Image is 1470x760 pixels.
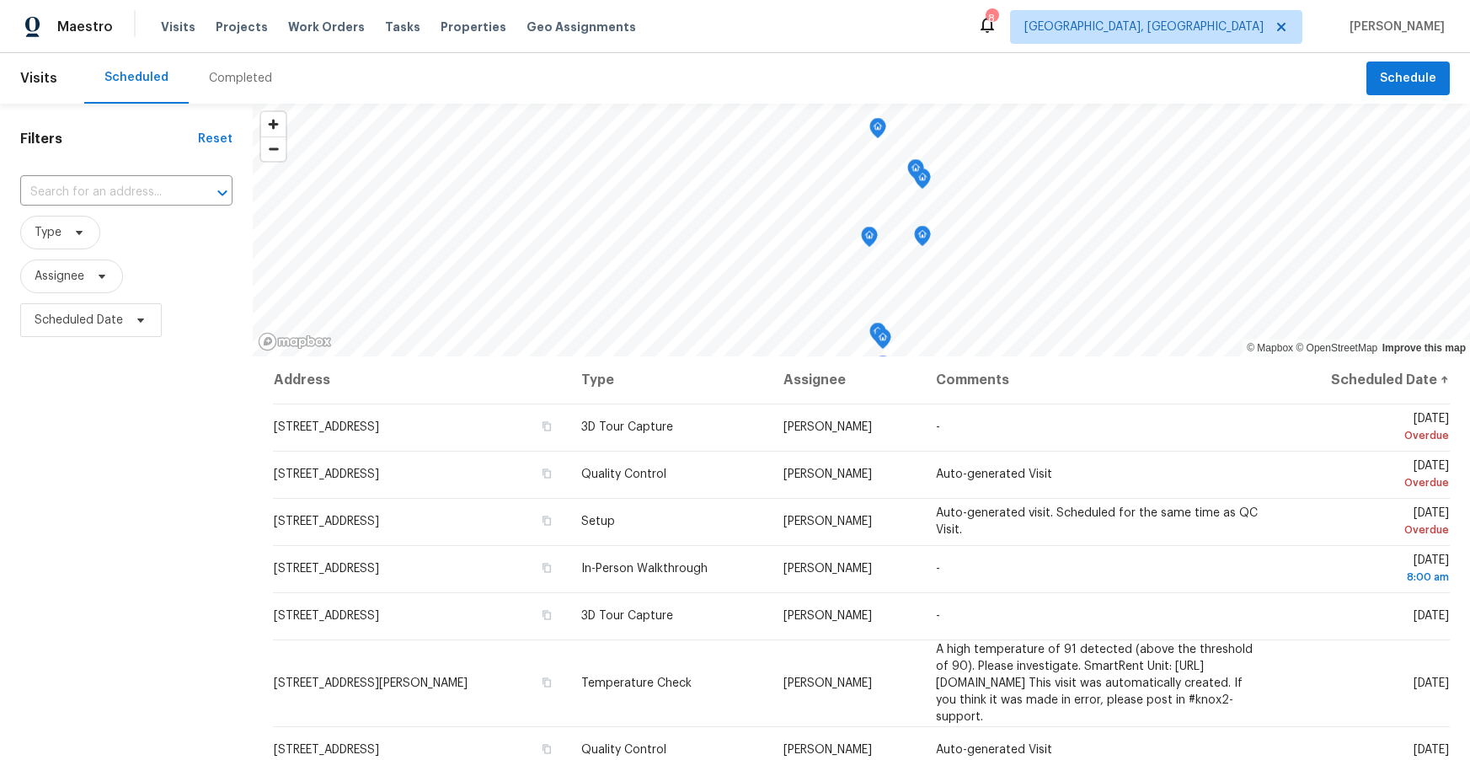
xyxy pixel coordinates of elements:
[1289,507,1449,538] span: [DATE]
[936,610,940,622] span: -
[274,563,379,575] span: [STREET_ADDRESS]
[527,19,636,35] span: Geo Assignments
[581,563,708,575] span: In-Person Walkthrough
[1289,569,1449,586] div: 8:00 am
[20,179,185,206] input: Search for an address...
[20,131,198,147] h1: Filters
[57,19,113,35] span: Maestro
[1289,413,1449,444] span: [DATE]
[581,610,673,622] span: 3D Tour Capture
[1289,554,1449,586] span: [DATE]
[273,356,568,404] th: Address
[1414,610,1449,622] span: [DATE]
[936,644,1253,723] span: A high temperature of 91 detected (above the threshold of 90). Please investigate. SmartRent Unit...
[441,19,506,35] span: Properties
[539,741,554,757] button: Copy Address
[581,516,615,527] span: Setup
[539,560,554,575] button: Copy Address
[1024,19,1264,35] span: [GEOGRAPHIC_DATA], [GEOGRAPHIC_DATA]
[783,677,872,689] span: [PERSON_NAME]
[274,677,468,689] span: [STREET_ADDRESS][PERSON_NAME]
[1247,342,1293,354] a: Mapbox
[35,224,61,241] span: Type
[216,19,268,35] span: Projects
[261,112,286,136] button: Zoom in
[211,181,234,205] button: Open
[783,468,872,480] span: [PERSON_NAME]
[261,136,286,161] button: Zoom out
[869,323,886,349] div: Map marker
[253,104,1470,356] canvas: Map
[539,675,554,690] button: Copy Address
[874,356,891,382] div: Map marker
[1366,62,1450,96] button: Schedule
[1343,19,1445,35] span: [PERSON_NAME]
[1380,68,1436,89] span: Schedule
[783,421,872,433] span: [PERSON_NAME]
[986,10,997,27] div: 8
[274,744,379,756] span: [STREET_ADDRESS]
[35,312,123,329] span: Scheduled Date
[274,421,379,433] span: [STREET_ADDRESS]
[1289,460,1449,491] span: [DATE]
[198,131,233,147] div: Reset
[914,226,931,252] div: Map marker
[288,19,365,35] span: Work Orders
[1275,356,1450,404] th: Scheduled Date ↑
[274,468,379,480] span: [STREET_ADDRESS]
[936,468,1052,480] span: Auto-generated Visit
[274,516,379,527] span: [STREET_ADDRESS]
[539,607,554,623] button: Copy Address
[783,516,872,527] span: [PERSON_NAME]
[874,329,891,355] div: Map marker
[581,421,673,433] span: 3D Tour Capture
[936,421,940,433] span: -
[581,677,692,689] span: Temperature Check
[783,744,872,756] span: [PERSON_NAME]
[20,60,57,97] span: Visits
[1289,427,1449,444] div: Overdue
[1414,744,1449,756] span: [DATE]
[783,610,872,622] span: [PERSON_NAME]
[869,118,886,144] div: Map marker
[104,69,168,86] div: Scheduled
[261,137,286,161] span: Zoom out
[539,513,554,528] button: Copy Address
[936,744,1052,756] span: Auto-generated Visit
[1382,342,1466,354] a: Improve this map
[783,563,872,575] span: [PERSON_NAME]
[581,744,666,756] span: Quality Control
[770,356,922,404] th: Assignee
[161,19,195,35] span: Visits
[581,468,666,480] span: Quality Control
[922,356,1275,404] th: Comments
[861,227,878,253] div: Map marker
[539,466,554,481] button: Copy Address
[539,419,554,434] button: Copy Address
[1296,342,1377,354] a: OpenStreetMap
[568,356,770,404] th: Type
[35,268,84,285] span: Assignee
[936,563,940,575] span: -
[258,332,332,351] a: Mapbox homepage
[385,21,420,33] span: Tasks
[1289,474,1449,491] div: Overdue
[209,70,272,87] div: Completed
[1414,677,1449,689] span: [DATE]
[936,507,1258,536] span: Auto-generated visit. Scheduled for the same time as QC Visit.
[1289,522,1449,538] div: Overdue
[274,610,379,622] span: [STREET_ADDRESS]
[907,159,924,185] div: Map marker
